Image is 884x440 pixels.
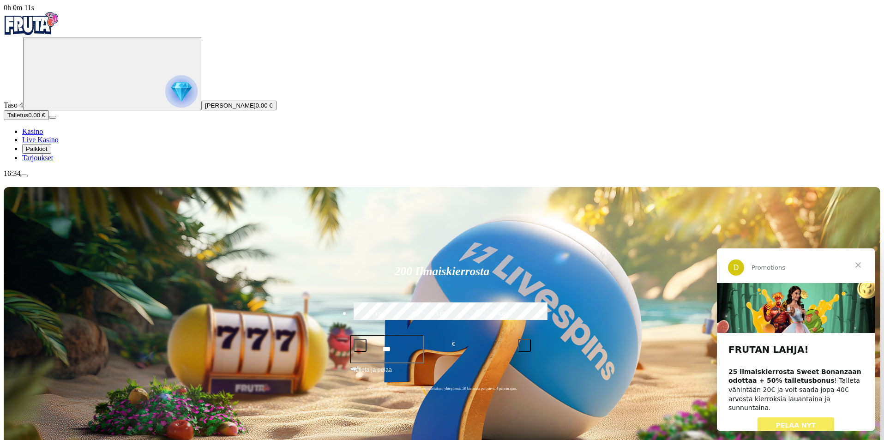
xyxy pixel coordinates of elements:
span: 0.00 € [256,102,273,109]
label: €150 [413,301,470,328]
span: € [452,340,455,349]
iframe: Intercom live chat viesti [717,248,875,431]
button: [PERSON_NAME]0.00 € [201,101,277,110]
button: plus icon [518,339,531,352]
img: reward progress [165,75,198,108]
label: €50 [351,301,409,328]
a: PELAA NYT [41,169,118,186]
span: Taso 4 [4,101,23,109]
span: [PERSON_NAME] [205,102,256,109]
button: Palkkiot [22,144,51,154]
button: minus icon [354,339,367,352]
span: Talletus [7,112,28,119]
span: € [357,364,360,370]
a: Kasino [22,127,43,135]
img: Fruta [4,12,59,35]
button: Talleta ja pelaa [350,365,535,382]
button: menu [49,116,56,119]
span: PELAA NYT [59,173,99,181]
span: user session time [4,4,34,12]
span: Palkkiot [26,145,48,152]
span: Talleta ja pelaa [353,365,392,382]
nav: Primary [4,12,880,162]
button: reward progress [23,37,201,110]
a: Fruta [4,29,59,36]
a: Live Kasino [22,136,59,144]
span: 0.00 € [28,112,45,119]
span: 16:34 [4,169,20,177]
nav: Main menu [4,127,880,162]
label: €250 [475,301,533,328]
a: Tarjoukset [22,154,53,162]
button: Talletusplus icon0.00 € [4,110,49,120]
button: menu [20,175,28,177]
